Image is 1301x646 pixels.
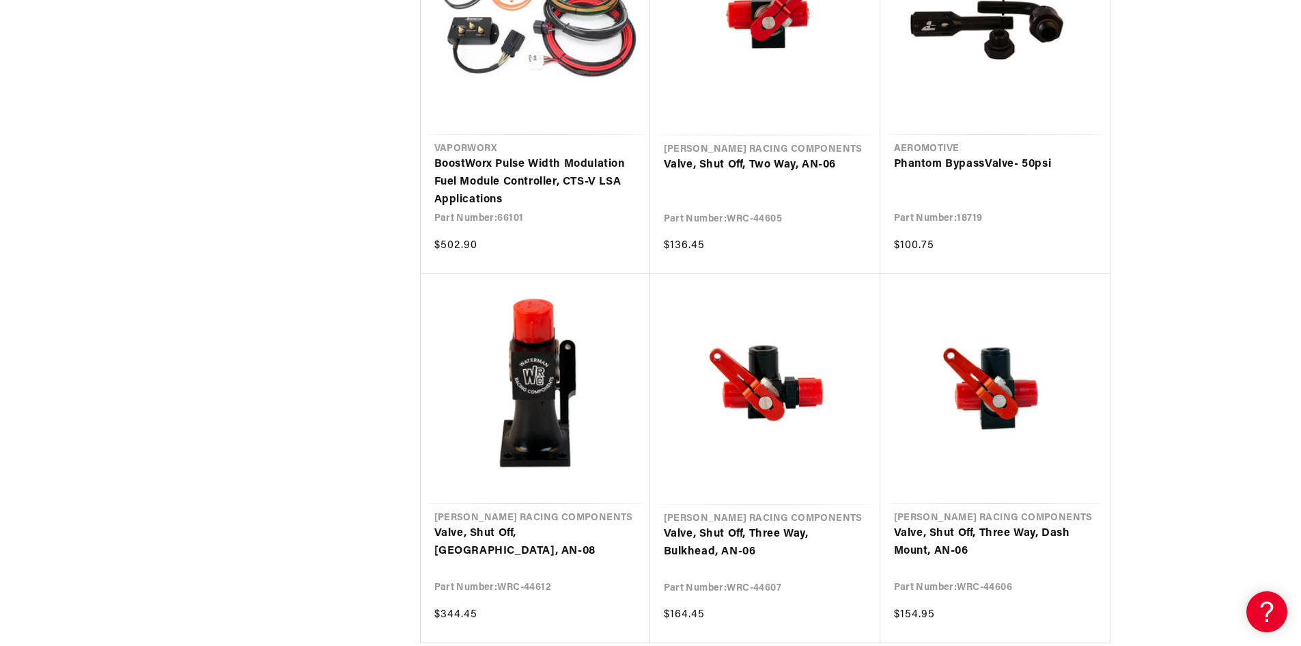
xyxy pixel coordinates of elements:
a: Valve, Shut Off, Three Way, Dash Mount, AN-06 [894,525,1096,560]
a: Phantom BypassValve- 50psi [894,156,1096,174]
a: BoostWorx Pulse Width Modulation Fuel Module Controller, CTS-V LSA Applications [434,156,636,208]
a: Valve, Shut Off, [GEOGRAPHIC_DATA], AN-08 [434,525,636,560]
a: Valve, Shut Off, Three Way, Bulkhead, AN-06 [664,526,867,561]
a: Valve, Shut Off, Two Way, AN-06 [664,157,867,174]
